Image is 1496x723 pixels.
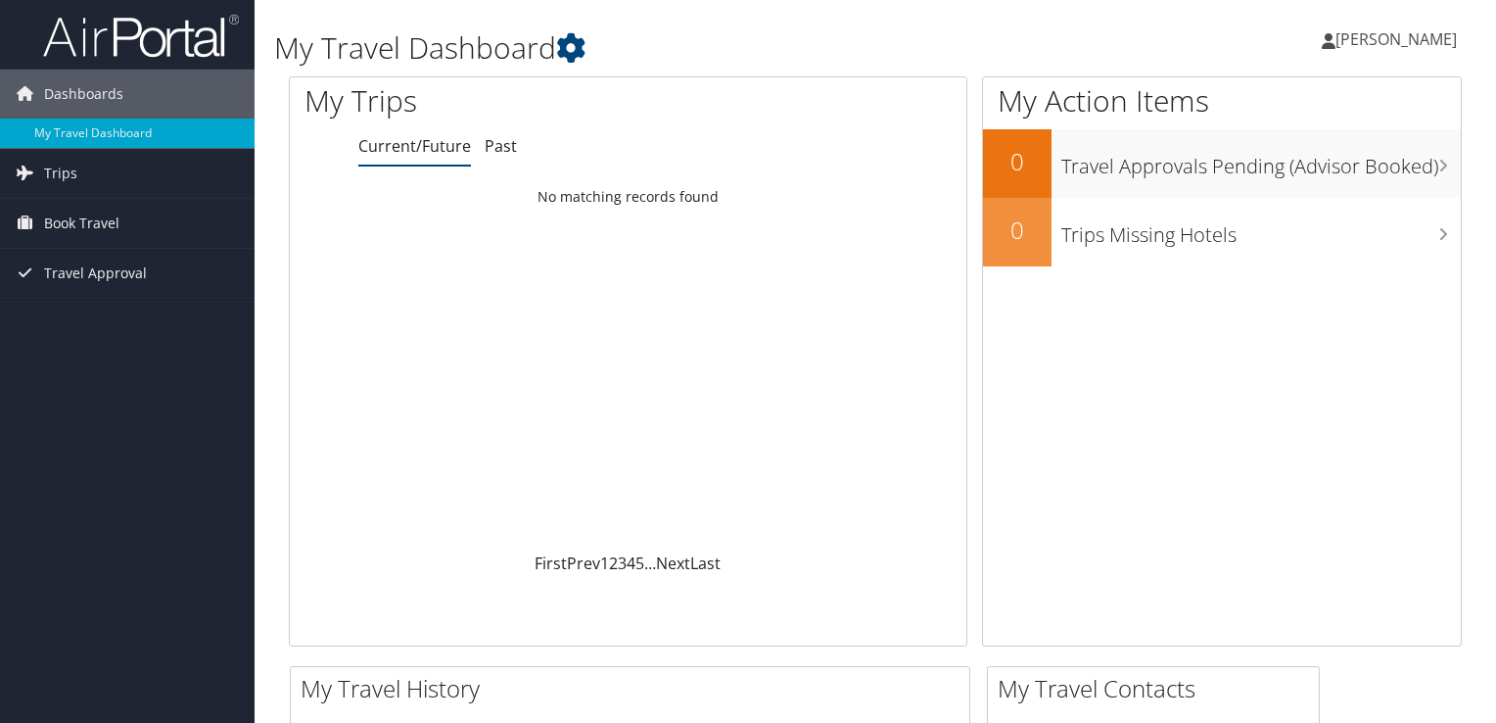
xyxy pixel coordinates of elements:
[274,27,1076,69] h1: My Travel Dashboard
[43,13,239,59] img: airportal-logo.png
[44,70,123,119] span: Dashboards
[998,672,1319,705] h2: My Travel Contacts
[983,129,1461,198] a: 0Travel Approvals Pending (Advisor Booked)
[983,80,1461,121] h1: My Action Items
[301,672,969,705] h2: My Travel History
[290,179,966,215] td: No matching records found
[485,135,517,157] a: Past
[567,553,600,574] a: Prev
[358,135,471,157] a: Current/Future
[600,553,609,574] a: 1
[1335,28,1457,50] span: [PERSON_NAME]
[983,145,1052,178] h2: 0
[535,553,567,574] a: First
[656,553,690,574] a: Next
[609,553,618,574] a: 2
[44,249,147,298] span: Travel Approval
[44,199,119,248] span: Book Travel
[983,198,1461,266] a: 0Trips Missing Hotels
[44,149,77,198] span: Trips
[690,553,721,574] a: Last
[1061,212,1461,249] h3: Trips Missing Hotels
[644,553,656,574] span: …
[304,80,670,121] h1: My Trips
[627,553,635,574] a: 4
[1061,143,1461,180] h3: Travel Approvals Pending (Advisor Booked)
[618,553,627,574] a: 3
[635,553,644,574] a: 5
[1322,10,1476,69] a: [PERSON_NAME]
[983,214,1052,247] h2: 0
